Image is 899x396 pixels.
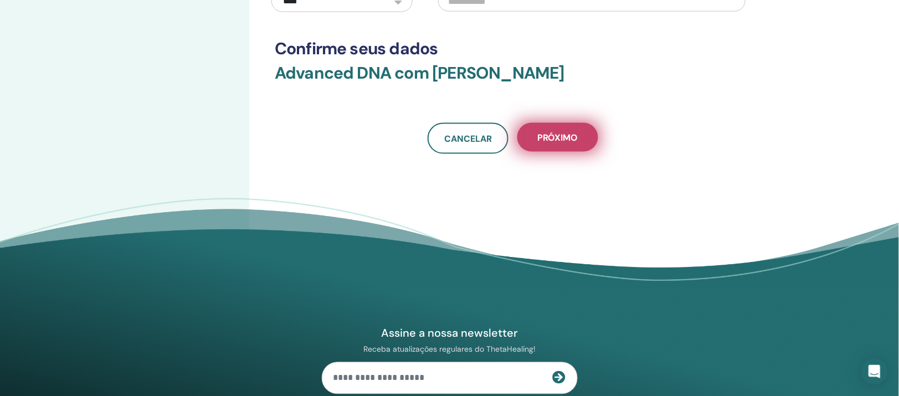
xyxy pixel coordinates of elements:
[322,326,578,341] h4: Assine a nossa newsletter
[537,132,578,143] span: Próximo
[275,63,751,96] h3: Advanced DNA com [PERSON_NAME]
[428,123,508,154] a: Cancelar
[275,39,751,59] h3: Confirme seus dados
[444,133,492,145] span: Cancelar
[517,123,598,152] button: Próximo
[322,344,578,354] p: Receba atualizações regulares do ThetaHealing!
[861,358,888,385] div: Open Intercom Messenger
